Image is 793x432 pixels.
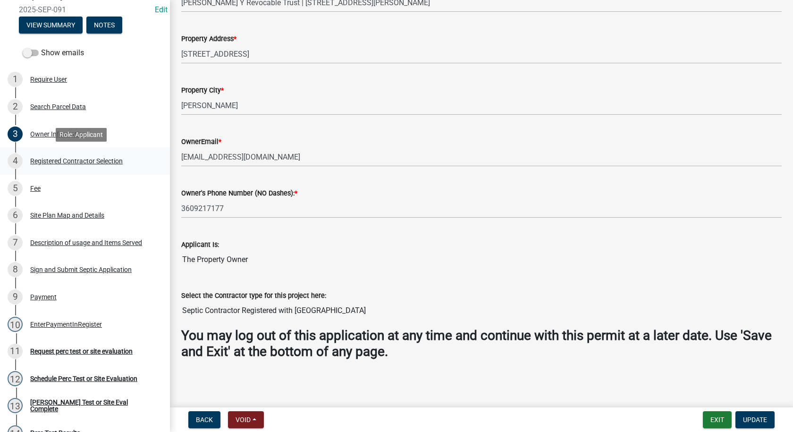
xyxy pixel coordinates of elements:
[8,181,23,196] div: 5
[181,328,772,359] strong: You may log out of this application at any time and continue with this permit at a later date. Us...
[743,416,767,424] span: Update
[19,5,151,14] span: 2025-SEP-091
[8,72,23,87] div: 1
[8,371,23,386] div: 12
[228,411,264,428] button: Void
[703,411,732,428] button: Exit
[236,416,251,424] span: Void
[188,411,220,428] button: Back
[181,293,326,299] label: Select the Contractor type for this project here:
[30,76,67,83] div: Require User
[181,139,221,145] label: OwnerEmail
[19,22,83,29] wm-modal-confirm: Summary
[181,190,297,197] label: Owner's Phone Number (NO Dashes):
[30,158,123,164] div: Registered Contractor Selection
[30,131,86,137] div: Owner Information
[8,262,23,277] div: 8
[8,317,23,332] div: 10
[30,239,142,246] div: Description of usage and Items Served
[56,128,107,142] div: Role: Applicant
[19,17,83,34] button: View Summary
[8,398,23,413] div: 13
[735,411,775,428] button: Update
[181,36,236,42] label: Property Address
[86,17,122,34] button: Notes
[30,266,132,273] div: Sign and Submit Septic Application
[181,87,224,94] label: Property City
[8,153,23,169] div: 4
[30,212,104,219] div: Site Plan Map and Details
[23,47,84,59] label: Show emails
[30,348,133,355] div: Request perc test or site evaluation
[30,294,57,300] div: Payment
[30,399,155,412] div: [PERSON_NAME] Test or Site Eval Complete
[30,185,41,192] div: Fee
[8,235,23,250] div: 7
[8,99,23,114] div: 2
[8,344,23,359] div: 11
[8,127,23,142] div: 3
[155,5,168,14] a: Edit
[30,103,86,110] div: Search Parcel Data
[86,22,122,29] wm-modal-confirm: Notes
[30,321,102,328] div: EnterPaymentInRegister
[30,375,137,382] div: Schedule Perc Test or Site Evaluation
[8,208,23,223] div: 6
[155,5,168,14] wm-modal-confirm: Edit Application Number
[8,289,23,305] div: 9
[196,416,213,424] span: Back
[181,242,219,248] label: Applicant Is:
